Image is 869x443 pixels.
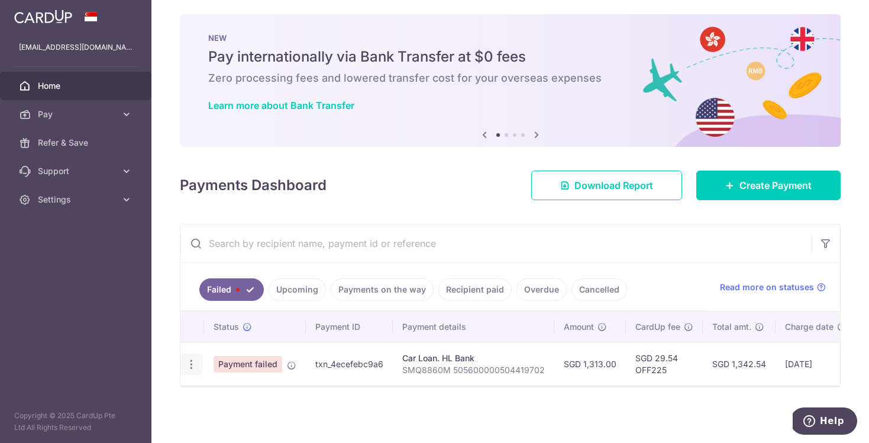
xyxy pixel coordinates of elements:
[38,108,116,120] span: Pay
[38,165,116,177] span: Support
[199,278,264,301] a: Failed
[306,312,393,342] th: Payment ID
[626,342,703,386] td: SGD 29.54 OFF225
[696,171,841,200] a: Create Payment
[703,342,776,386] td: SGD 1,342.54
[793,407,857,437] iframe: Opens a widget where you can find more information
[208,33,812,43] p: NEW
[180,224,812,262] input: Search by recipient name, payment id or reference
[564,321,594,333] span: Amount
[393,312,554,342] th: Payment details
[269,278,326,301] a: Upcoming
[208,71,812,85] h6: Zero processing fees and lowered transfer cost for your overseas expenses
[720,281,826,293] a: Read more on statuses
[785,321,834,333] span: Charge date
[712,321,751,333] span: Total amt.
[19,41,133,53] p: [EMAIL_ADDRESS][DOMAIN_NAME]
[402,352,545,364] div: Car Loan. HL Bank
[438,278,512,301] a: Recipient paid
[38,194,116,206] span: Settings
[531,171,682,200] a: Download Report
[554,342,626,386] td: SGD 1,313.00
[331,278,434,301] a: Payments on the way
[574,178,653,192] span: Download Report
[214,321,239,333] span: Status
[720,281,814,293] span: Read more on statuses
[635,321,680,333] span: CardUp fee
[180,175,327,196] h4: Payments Dashboard
[14,9,72,24] img: CardUp
[214,356,282,373] span: Payment failed
[739,178,812,192] span: Create Payment
[180,14,841,147] img: Bank transfer banner
[402,364,545,376] p: SMQ8860M 505600000504419702
[516,278,567,301] a: Overdue
[38,80,116,92] span: Home
[208,99,354,111] a: Learn more about Bank Transfer
[208,47,812,66] h5: Pay internationally via Bank Transfer at $0 fees
[571,278,627,301] a: Cancelled
[306,342,393,386] td: txn_4ecefebc9a6
[776,342,856,386] td: [DATE]
[38,137,116,149] span: Refer & Save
